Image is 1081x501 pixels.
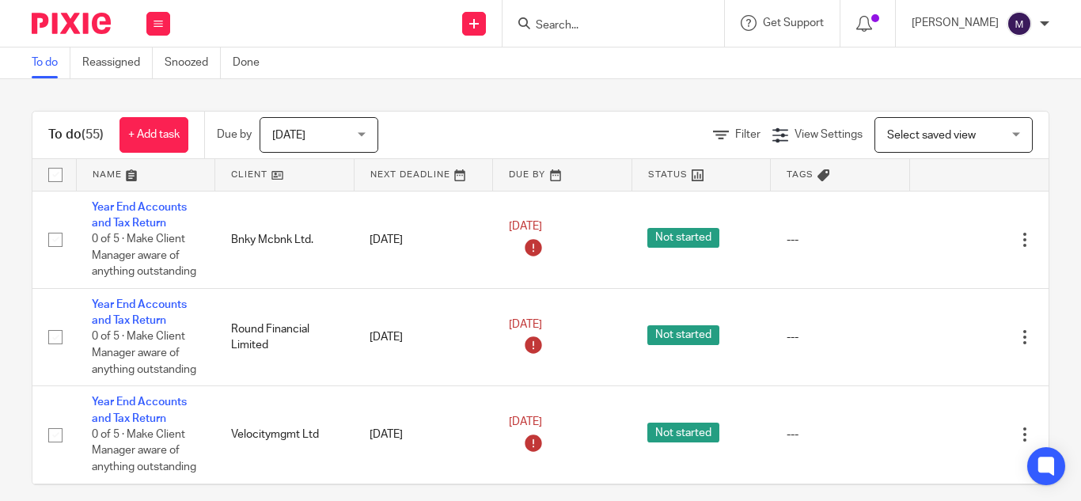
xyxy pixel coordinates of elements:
[887,130,976,141] span: Select saved view
[509,416,542,427] span: [DATE]
[272,130,305,141] span: [DATE]
[92,202,187,229] a: Year End Accounts and Tax Return
[215,288,355,385] td: Round Financial Limited
[32,13,111,34] img: Pixie
[354,288,493,385] td: [DATE]
[735,129,760,140] span: Filter
[763,17,824,28] span: Get Support
[215,191,355,288] td: Bnky Mcbnk Ltd.
[82,128,104,141] span: (55)
[215,386,355,484] td: Velocitymgmt Ltd
[795,129,863,140] span: View Settings
[354,386,493,484] td: [DATE]
[92,332,196,375] span: 0 of 5 · Make Client Manager aware of anything outstanding
[912,15,999,31] p: [PERSON_NAME]
[32,47,70,78] a: To do
[509,319,542,330] span: [DATE]
[92,397,187,423] a: Year End Accounts and Tax Return
[48,127,104,143] h1: To do
[1007,11,1032,36] img: svg%3E
[92,429,196,473] span: 0 of 5 · Make Client Manager aware of anything outstanding
[509,222,542,233] span: [DATE]
[92,299,187,326] a: Year End Accounts and Tax Return
[82,47,153,78] a: Reassigned
[92,233,196,277] span: 0 of 5 · Make Client Manager aware of anything outstanding
[233,47,271,78] a: Done
[787,427,894,442] div: ---
[787,232,894,248] div: ---
[534,19,677,33] input: Search
[647,423,719,442] span: Not started
[787,170,814,179] span: Tags
[119,117,188,153] a: + Add task
[787,329,894,345] div: ---
[165,47,221,78] a: Snoozed
[647,228,719,248] span: Not started
[354,191,493,288] td: [DATE]
[217,127,252,142] p: Due by
[647,325,719,345] span: Not started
